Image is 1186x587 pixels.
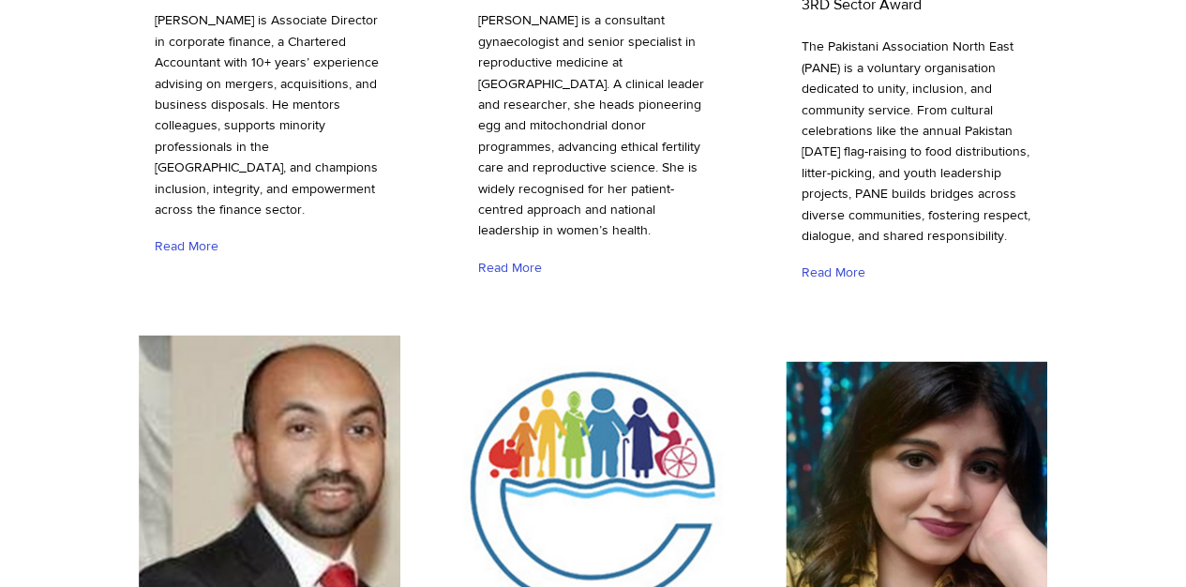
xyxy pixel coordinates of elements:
[478,251,550,284] a: Read More
[478,259,542,278] span: Read More
[802,256,874,289] a: Read More
[155,230,227,263] a: Read More
[155,12,379,217] span: [PERSON_NAME] is Associate Director in corporate finance, a Chartered Accountant with 10+ years’ ...
[802,263,865,282] span: Read More
[478,12,704,237] span: [PERSON_NAME] is a consultant gynaecologist and senior specialist in reproductive medicine at [GE...
[155,237,218,256] span: Read More
[802,38,1030,243] span: The Pakistani Association North East (PANE) is a voluntary organisation dedicated to unity, inclu...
